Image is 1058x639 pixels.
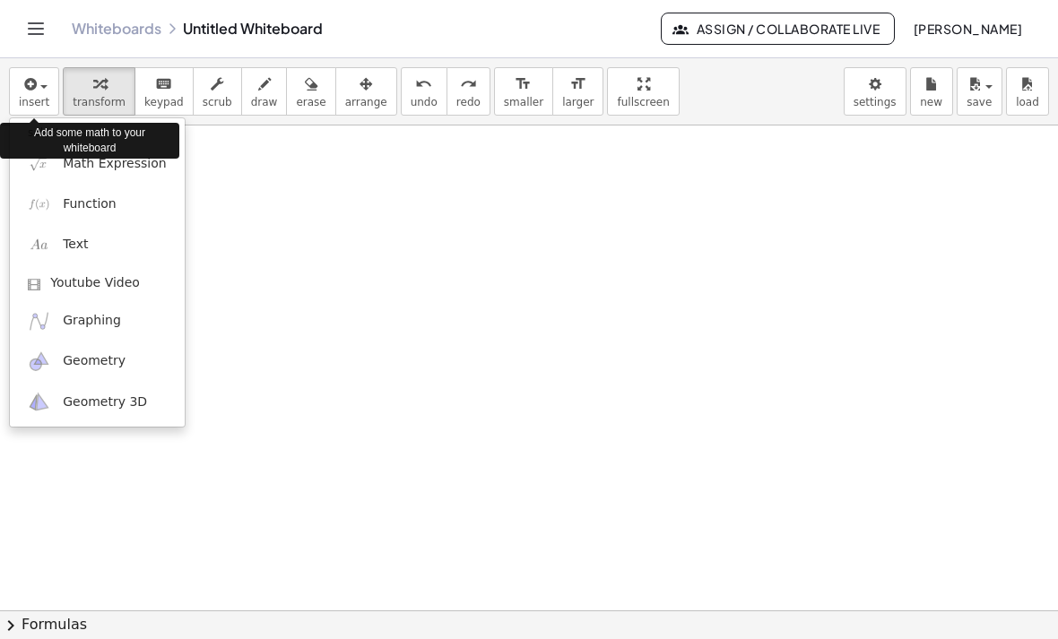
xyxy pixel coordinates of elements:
[63,195,117,213] span: Function
[10,184,185,224] a: Function
[10,225,185,265] a: Text
[63,352,126,370] span: Geometry
[10,301,185,341] a: Graphing
[28,152,50,175] img: sqrt_x.png
[63,312,121,330] span: Graphing
[28,350,50,373] img: ggb-geometry.svg
[50,274,140,292] span: Youtube Video
[10,143,185,184] a: Math Expression
[63,236,88,254] span: Text
[28,391,50,413] img: ggb-3d.svg
[63,155,166,173] span: Math Expression
[28,234,50,256] img: Aa.png
[10,265,185,301] a: Youtube Video
[10,382,185,422] a: Geometry 3D
[10,341,185,382] a: Geometry
[28,193,50,215] img: f_x.png
[63,393,147,411] span: Geometry 3D
[28,310,50,332] img: ggb-graphing.svg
